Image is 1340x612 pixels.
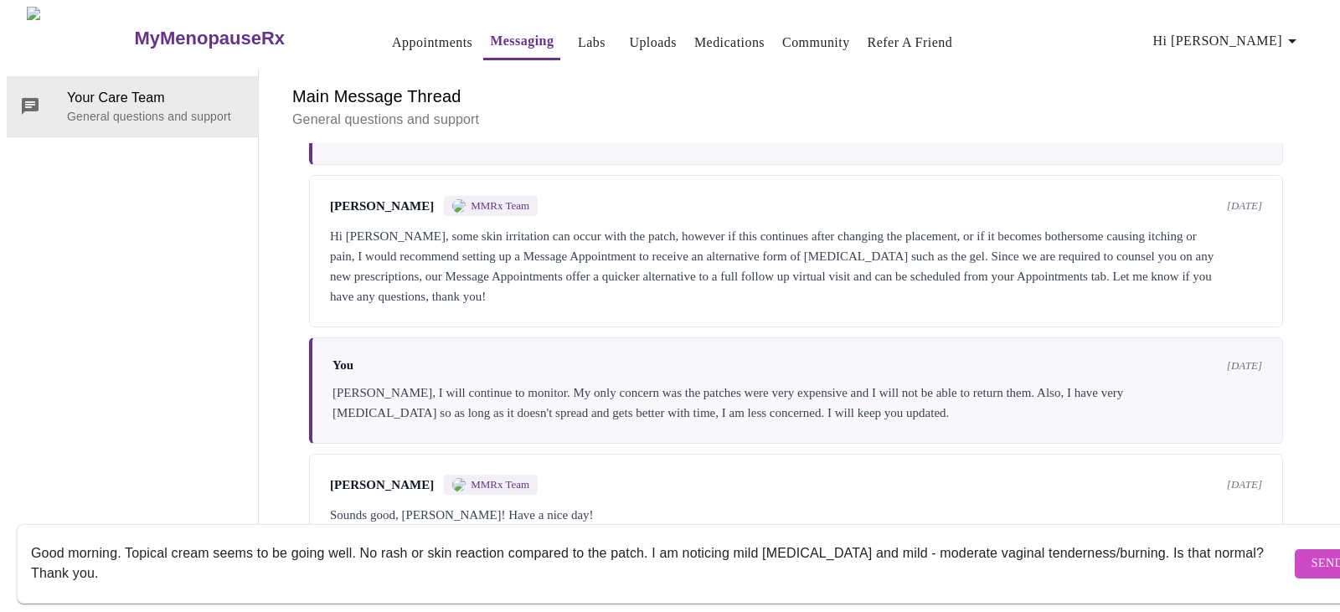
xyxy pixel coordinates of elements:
span: [DATE] [1227,199,1262,213]
a: Messaging [490,29,554,53]
p: General questions and support [292,110,1300,130]
button: Community [776,26,857,59]
img: MMRX [452,478,466,491]
a: Community [782,31,850,54]
h3: MyMenopauseRx [134,28,285,49]
span: Your Care Team [67,88,245,108]
button: Medications [688,26,771,59]
span: [PERSON_NAME] [330,478,434,492]
div: Sounds good, [PERSON_NAME]! Have a nice day! [330,505,1262,525]
button: Labs [564,26,618,59]
div: Your Care TeamGeneral questions and support [7,76,258,136]
span: MMRx Team [471,478,529,491]
button: Messaging [483,24,560,60]
span: [DATE] [1227,478,1262,491]
button: Hi [PERSON_NAME] [1147,24,1309,58]
div: [PERSON_NAME], I will continue to monitor. My only concern was the patches were very expensive an... [332,383,1262,423]
span: [PERSON_NAME] [330,199,434,213]
button: Refer a Friend [861,26,960,59]
span: MMRx Team [471,199,529,213]
span: [DATE] [1227,359,1262,373]
button: Uploads [622,26,683,59]
div: Hi [PERSON_NAME], some skin irritation can occur with the patch, however if this continues after ... [330,226,1262,306]
a: Refer a Friend [868,31,953,54]
a: Uploads [629,31,677,54]
button: Appointments [385,26,479,59]
span: Hi [PERSON_NAME] [1153,29,1302,53]
a: Medications [694,31,765,54]
a: Labs [578,31,606,54]
a: MyMenopauseRx [132,9,352,68]
a: Appointments [392,31,472,54]
img: MyMenopauseRx Logo [27,7,132,69]
img: MMRX [452,199,466,213]
span: You [332,358,353,373]
h6: Main Message Thread [292,83,1300,110]
textarea: Send a message about your appointment [31,537,1291,590]
p: General questions and support [67,108,245,125]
